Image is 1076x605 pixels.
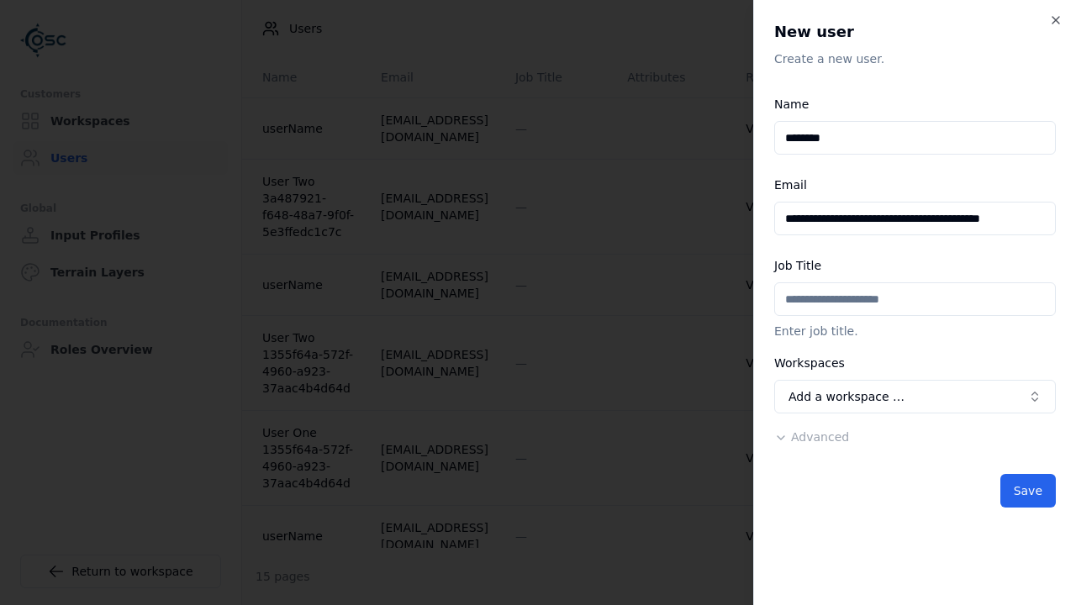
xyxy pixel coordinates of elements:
[774,429,849,445] button: Advanced
[774,97,809,111] label: Name
[789,388,905,405] span: Add a workspace …
[774,20,1056,44] h2: New user
[791,430,849,444] span: Advanced
[774,356,845,370] label: Workspaces
[774,323,1056,339] p: Enter job title.
[1000,474,1056,508] button: Save
[774,50,1056,67] p: Create a new user.
[774,259,821,272] label: Job Title
[774,178,807,192] label: Email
